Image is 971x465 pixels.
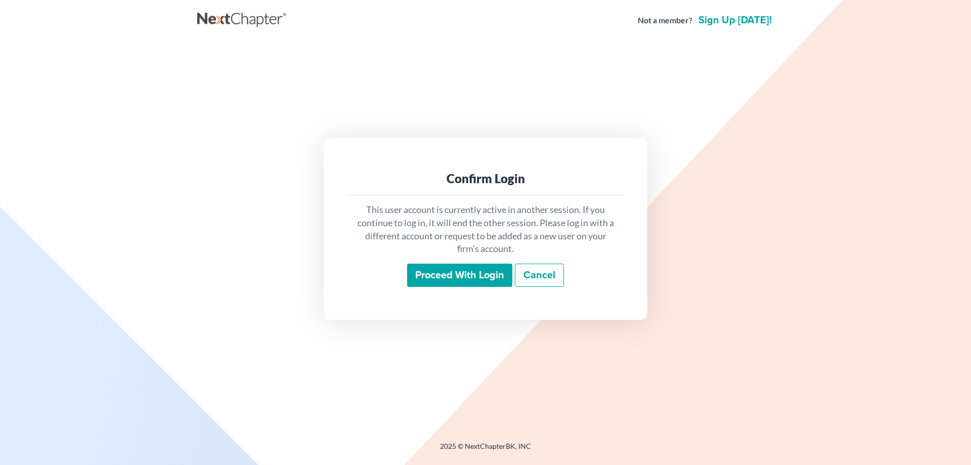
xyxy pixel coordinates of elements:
[696,15,774,25] a: Sign up [DATE]!
[197,441,774,459] div: 2025 © NextChapterBK, INC
[515,264,564,287] a: Cancel
[638,15,692,26] strong: Not a member?
[356,171,615,187] div: Confirm Login
[356,203,615,256] p: This user account is currently active in another session. If you continue to log in, it will end ...
[407,264,512,287] input: Proceed with login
